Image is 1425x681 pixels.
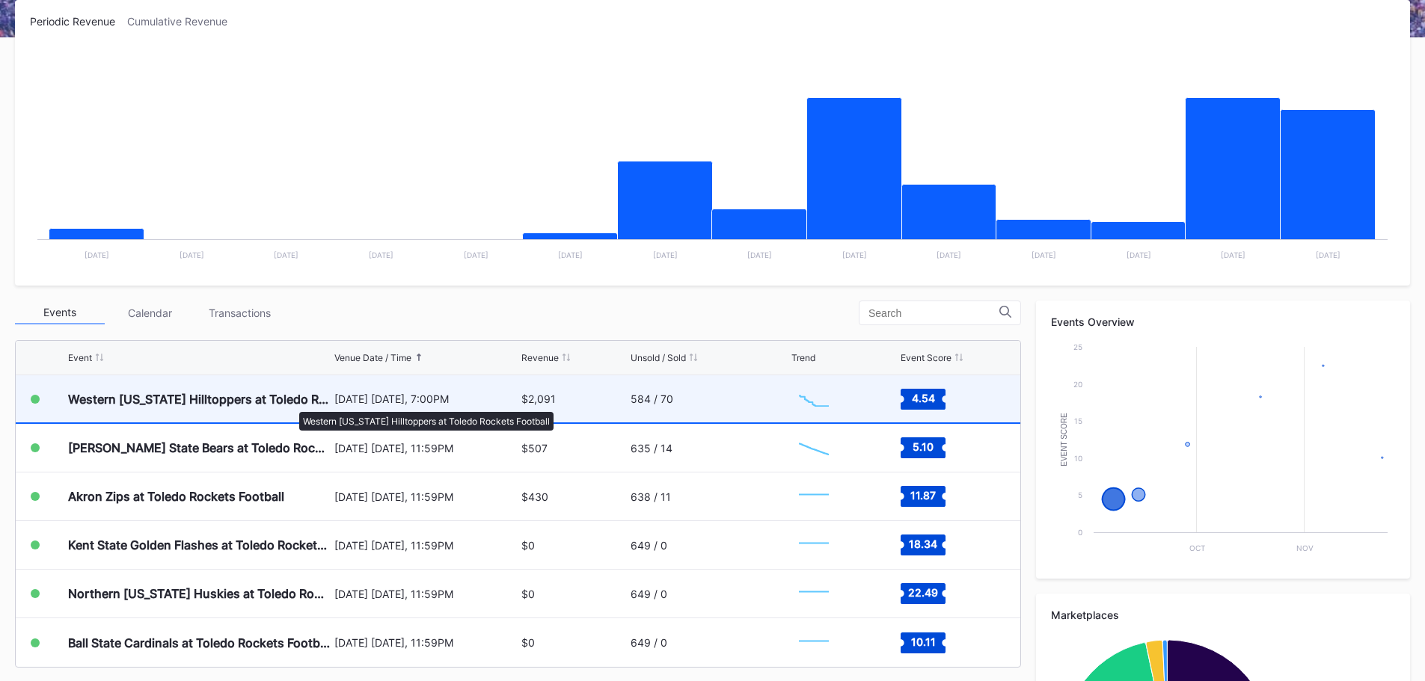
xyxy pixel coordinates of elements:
div: $0 [521,636,535,649]
text: 10.11 [910,635,935,647]
div: Venue Date / Time [334,352,411,363]
text: [DATE] [180,250,204,259]
div: 584 / 70 [631,392,673,405]
div: Marketplaces [1051,608,1395,621]
div: Events [15,301,105,324]
text: 10 [1074,454,1082,463]
text: [DATE] [464,250,488,259]
div: 649 / 0 [631,588,667,600]
div: Akron Zips at Toledo Rockets Football [68,489,284,504]
text: 4.54 [911,391,934,404]
div: $0 [521,588,535,600]
div: 635 / 14 [631,442,672,454]
text: 20 [1073,380,1082,389]
text: [DATE] [1032,250,1056,259]
div: [DATE] [DATE], 11:59PM [334,588,518,600]
div: Ball State Cardinals at Toledo Rockets Football [68,635,331,650]
svg: Chart title [1051,339,1395,564]
text: 25 [1073,342,1082,351]
text: [DATE] [842,250,867,259]
text: 5 [1078,490,1082,499]
text: [DATE] [1316,250,1340,259]
div: Trend [791,352,815,363]
text: 15 [1074,416,1082,425]
div: Event [68,352,92,363]
svg: Chart title [30,46,1395,271]
svg: Chart title [791,429,836,466]
div: Revenue [521,352,559,363]
div: [PERSON_NAME] State Bears at Toledo Rockets Football [68,440,331,455]
text: Oct [1189,543,1205,552]
div: Kent State Golden Flashes at Toledo Rockets Football [68,537,331,552]
div: Northern [US_STATE] Huskies at Toledo Rockets Football [68,586,331,601]
svg: Chart title [791,478,836,515]
div: [DATE] [DATE], 11:59PM [334,636,518,649]
div: [DATE] [DATE], 11:59PM [334,490,518,503]
div: $507 [521,442,548,454]
div: [DATE] [DATE], 7:00PM [334,392,518,405]
svg: Chart title [791,380,836,418]
div: $430 [521,490,548,503]
text: Event Score [1060,413,1068,466]
text: [DATE] [1127,250,1151,259]
div: Unsold / Sold [631,352,686,363]
div: Calendar [105,301,194,324]
svg: Chart title [791,575,836,612]
div: $0 [521,539,535,552]
div: Transactions [194,301,284,324]
text: [DATE] [369,250,393,259]
text: 11.87 [910,489,936,502]
div: 638 / 11 [631,490,671,503]
div: 649 / 0 [631,636,667,649]
div: $2,091 [521,392,556,405]
svg: Chart title [791,624,836,662]
div: Events Overview [1051,315,1395,328]
text: 5.10 [913,440,934,453]
text: Nov [1296,543,1314,552]
div: 649 / 0 [631,539,667,552]
div: Western [US_STATE] Hilltoppers at Toledo Rockets Football [68,392,331,407]
text: [DATE] [558,250,583,259]
text: 0 [1078,528,1082,537]
text: [DATE] [653,250,678,259]
input: Search [868,307,999,319]
svg: Chart title [791,526,836,564]
div: Periodic Revenue [30,15,127,28]
div: [DATE] [DATE], 11:59PM [334,442,518,454]
text: [DATE] [1221,250,1245,259]
text: [DATE] [274,250,298,259]
text: [DATE] [747,250,772,259]
div: Cumulative Revenue [127,15,239,28]
div: [DATE] [DATE], 11:59PM [334,539,518,552]
text: 18.34 [909,537,937,550]
text: 22.49 [908,586,938,599]
text: [DATE] [85,250,109,259]
text: [DATE] [937,250,961,259]
div: Event Score [901,352,951,363]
